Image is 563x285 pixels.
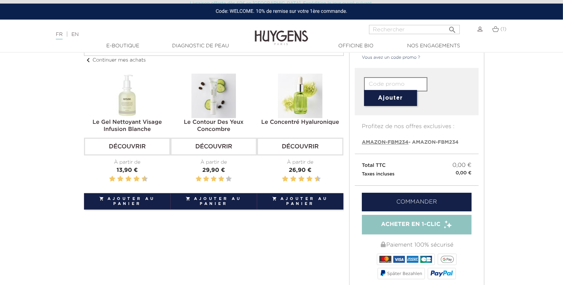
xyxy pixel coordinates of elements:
button:  [446,23,459,32]
label: 2 [284,175,287,184]
label: 8 [135,175,138,184]
span: 13,90 € [117,168,138,173]
label: 4 [291,175,295,184]
img: google_pay [441,256,454,263]
label: 1 [196,175,201,184]
a: Officine Bio [320,42,391,50]
label: 8 [308,175,311,184]
a: Le Concentré Hyaluronique [261,120,339,125]
label: 2 [111,175,114,184]
span: AMAZON-FBM234 [362,140,409,145]
span: 26,90 € [289,168,312,173]
label: 9 [313,175,314,184]
img: Le Gel Nettoyant Visage Infusion Blanche 250ml [105,74,149,118]
label: 5 [124,175,125,184]
img: AMEX [407,256,419,263]
img: CB_NATIONALE [420,256,432,263]
img: Le Concentré Hyaluronique [278,74,322,118]
a: FR [56,32,63,39]
input: Code promo [364,77,427,91]
i: chevron_left [84,56,93,64]
label: 3 [289,175,290,184]
img: Paiement 100% sécurisé [381,242,386,247]
a: Découvrir [84,138,170,155]
label: 1 [281,175,282,184]
label: 1 [108,175,109,184]
small: 0,00 € [456,170,472,177]
i:  [448,23,457,32]
label: 3 [116,175,117,184]
span: Später Bezahlen [387,271,422,276]
img: Le Contour Des Yeux Concombre [191,74,236,118]
div: À partir de [170,159,257,166]
a: Découvrir [170,138,257,155]
a: Vous avez un code promo ? [355,54,420,61]
label: 7 [132,175,133,184]
button: Ajouter au panier [84,193,170,210]
a: chevron_leftContinuer mes achats [84,58,146,63]
small: Taxes incluses [362,172,395,176]
img: Huygens [255,19,308,46]
label: 7 [305,175,306,184]
label: 10 [316,175,320,184]
a: Diagnostic de peau [165,42,236,50]
a: Découvrir [257,138,343,155]
label: 3 [211,175,216,184]
label: 4 [119,175,122,184]
img: MASTERCARD [379,256,391,263]
a: (1) [492,26,507,32]
a: Le Contour Des Yeux Concombre [184,120,244,132]
span: 0,00 € [453,161,472,170]
div: | [52,30,229,39]
label: 5 [297,175,298,184]
a: EN [72,32,79,37]
button: Ajouter au panier [257,193,343,210]
label: 6 [127,175,130,184]
label: 5 [226,175,232,184]
button: Ajouter [364,90,417,106]
a: Le Gel Nettoyant Visage Infusion Blanche [93,120,162,132]
div: À partir de [257,159,343,166]
a: E-Boutique [87,42,158,50]
label: 6 [300,175,303,184]
div: Paiement 100% sécurisé [362,238,472,252]
p: Profitez de nos offres exclusives : [355,115,479,131]
span: Total TTC [362,163,386,168]
span: - AMAZON-FBM234 [362,140,459,145]
span: 29,90 € [202,168,225,173]
div: À partir de [84,159,170,166]
span: (1) [500,27,506,32]
a: Nos engagements [398,42,469,50]
a: Commander [362,193,472,211]
label: 4 [218,175,224,184]
label: 9 [140,175,141,184]
label: 2 [203,175,209,184]
label: 10 [143,175,147,184]
input: Rechercher [369,25,460,34]
img: VISA [393,256,405,263]
button: Ajouter au panier [170,193,257,210]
